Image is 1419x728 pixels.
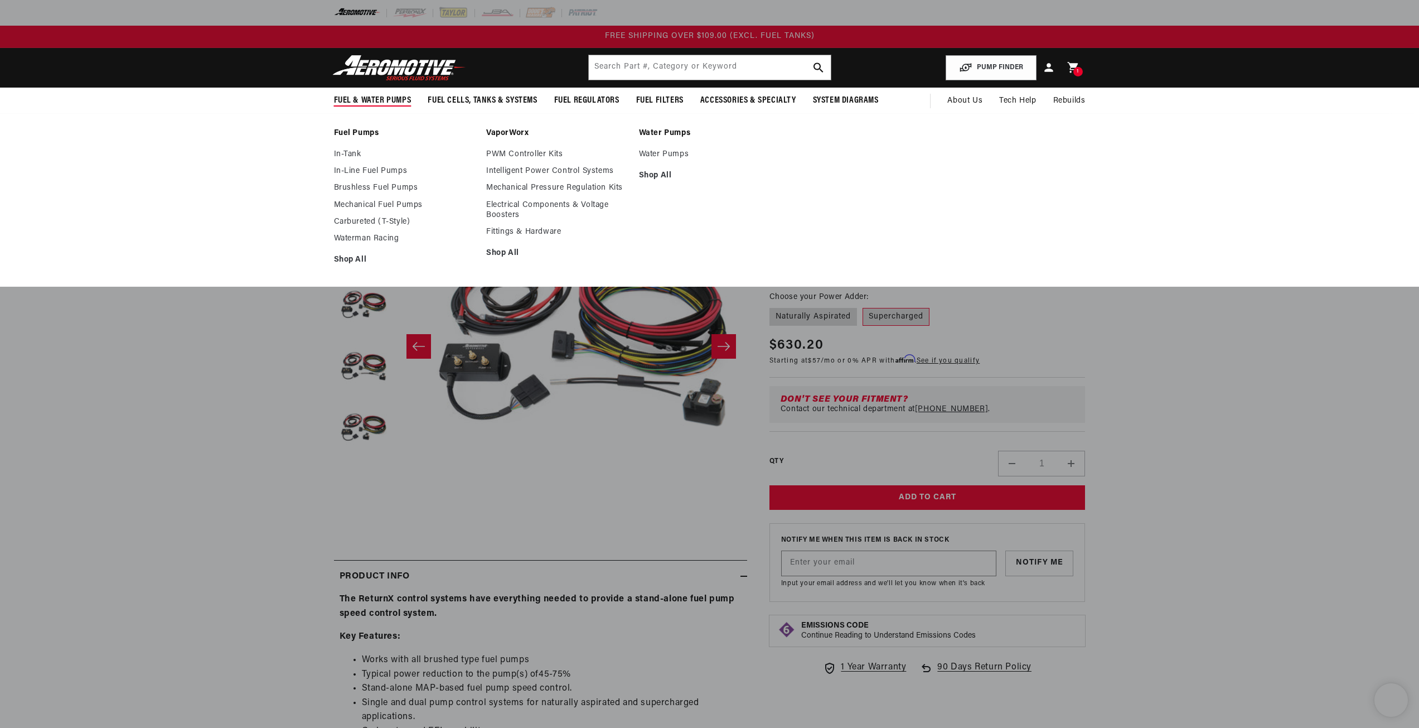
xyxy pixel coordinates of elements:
[769,355,980,366] p: Starting at /mo or 0% APR with .
[486,248,628,258] a: Shop All
[778,621,796,639] img: Emissions code
[334,561,747,593] summary: Product Info
[947,97,982,105] span: About Us
[919,660,1031,686] a: 90 Days Return Policy
[801,621,976,641] button: Emissions CodeContinue Reading to Understand Emissions Codes
[334,95,411,107] span: Fuel & Water Pumps
[692,88,805,114] summary: Accessories & Specialty
[946,55,1037,80] button: PUMP FINDER
[539,670,571,679] span: 45-75%
[334,339,390,395] button: Load image 4 in gallery view
[805,88,887,114] summary: System Diagrams
[1045,88,1094,114] summary: Rebuilds
[769,308,857,326] label: Naturally Aspirated
[330,55,469,81] img: Aeromotive
[636,95,684,107] span: Fuel Filters
[326,88,420,114] summary: Fuel & Water Pumps
[334,155,747,537] media-gallery: Gallery Viewer
[1005,551,1074,576] button: Notify Me
[939,88,991,114] a: About Us
[1077,67,1079,76] span: 1
[639,150,781,160] a: Water Pumps
[769,457,783,466] label: QTY
[999,95,1036,107] span: Tech Help
[700,95,796,107] span: Accessories & Specialty
[334,234,476,244] a: Waterman Racing
[841,660,906,675] span: 1 Year Warranty
[554,95,619,107] span: Fuel Regulators
[334,278,390,334] button: Load image 2 in gallery view
[769,485,1086,510] button: Add to Cart
[769,291,870,303] legend: Choose your Power Adder:
[917,358,980,364] a: See if you qualify - Learn more about Affirm Financing (opens in modal)
[813,95,879,107] span: System Diagrams
[334,128,476,138] a: Fuel Pumps
[362,696,742,725] li: Single and dual pump control systems for naturally aspirated and supercharged applications.
[486,166,628,176] a: Intelligent Power Control Systems
[362,682,742,696] li: Stand-alone MAP-based fuel pump speed control.
[1053,95,1086,107] span: Rebuilds
[639,128,781,138] a: Water Pumps
[808,358,821,364] span: $57
[801,631,976,641] p: Continue Reading to Understand Emissions Codes
[937,660,1031,686] span: 90 Days Return Policy
[334,255,476,265] a: Shop All
[863,308,929,326] label: Supercharged
[782,551,996,576] input: Enter your email
[340,570,410,584] h2: Product Info
[605,32,815,40] span: FREE SHIPPING OVER $109.00 (EXCL. FUEL TANKS)
[639,171,781,181] a: Shop All
[486,183,628,193] a: Mechanical Pressure Regulation Kits
[915,405,988,413] a: [PHONE_NUMBER]
[334,183,476,193] a: Brushless Fuel Pumps
[895,355,915,363] span: Affirm
[486,200,628,220] a: Electrical Components & Voltage Boosters
[486,227,628,237] a: Fittings & Hardware
[334,200,476,210] a: Mechanical Fuel Pumps
[991,88,1044,114] summary: Tech Help
[428,95,537,107] span: Fuel Cells, Tanks & Systems
[334,150,476,160] a: In-Tank
[334,401,390,456] button: Load image 5 in gallery view
[801,621,869,630] strong: Emissions Code
[406,334,431,359] button: Slide left
[781,395,1079,404] div: Don't See Your Fitment?
[823,660,906,675] a: 1 Year Warranty
[711,334,736,359] button: Slide right
[340,632,401,641] strong: Key Features:
[628,88,692,114] summary: Fuel Filters
[781,580,985,587] span: Input your email address and we'll let you know when it's back
[334,166,476,176] a: In-Line Fuel Pumps
[362,668,742,682] li: Typical power reduction to the pump(s) of
[486,150,628,160] a: PWM Controller Kits
[340,595,735,618] strong: The ReturnX control systems have everything needed to provide a stand-alone fuel pump speed contr...
[419,88,545,114] summary: Fuel Cells, Tanks & Systems
[546,88,628,114] summary: Fuel Regulators
[362,653,742,668] li: Works with all brushed type fuel pumps
[589,55,831,80] input: Search by Part Number, Category or Keyword
[781,535,1074,546] span: Notify me when this item is back in stock
[781,405,990,414] p: Contact our technical department at .
[769,335,824,355] span: $630.20
[486,128,628,138] a: VaporWorx
[806,55,831,80] button: search button
[334,217,476,227] a: Carbureted (T-Style)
